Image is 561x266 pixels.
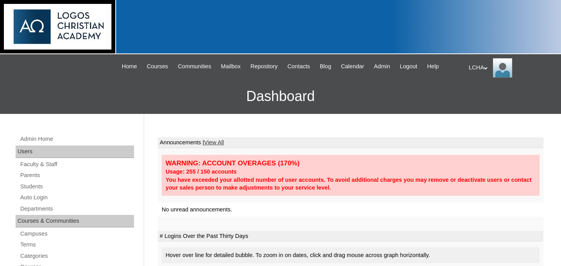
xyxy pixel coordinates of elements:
[166,159,536,168] div: WARNING: ACCOUNT OVERAGES (170%)
[19,182,134,192] a: Students
[221,62,241,71] span: Mailbox
[174,62,215,71] a: Communities
[284,62,314,71] a: Contacts
[423,62,443,71] a: Help
[19,170,134,180] a: Parents
[19,240,134,250] a: Terms
[19,160,134,169] a: Faculty & Staff
[158,231,543,242] td: # Logins Over the Past Thirty Days
[178,62,211,71] span: Communities
[204,139,224,145] a: View All
[251,62,278,71] span: Repository
[158,202,543,217] td: No unread announcements.
[16,145,134,158] div: Users
[166,176,536,192] div: You have exceeded your allotted number of user accounts. To avoid additional charges you may remo...
[320,62,331,71] span: Blog
[118,62,141,71] a: Home
[400,62,417,71] span: Logout
[19,134,134,144] a: Admin Home
[166,168,236,175] strong: Usage: 255 / 150 accounts
[370,62,394,71] a: Admin
[247,62,282,71] a: Repository
[341,62,364,71] span: Calendar
[19,251,134,261] a: Categories
[162,247,540,263] div: Hover over line for detailed bubble. To zoom in on dates, click and drag mouse across graph horiz...
[337,62,368,71] a: Calendar
[158,137,543,148] td: Announcements |
[147,62,168,71] span: Courses
[427,62,439,71] span: Help
[143,62,172,71] a: Courses
[396,62,421,71] a: Logout
[122,62,137,71] span: Home
[4,79,557,114] h3: Dashboard
[19,204,134,214] a: Departments
[288,62,310,71] span: Contacts
[217,62,245,71] a: Mailbox
[4,4,111,50] img: logo-white.png
[19,193,134,202] a: Auto Login
[316,62,335,71] a: Blog
[16,215,134,227] div: Courses & Communities
[469,58,553,78] div: LCHA
[374,62,390,71] span: Admin
[493,58,512,78] img: LCHA Admin
[19,229,134,239] a: Campuses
